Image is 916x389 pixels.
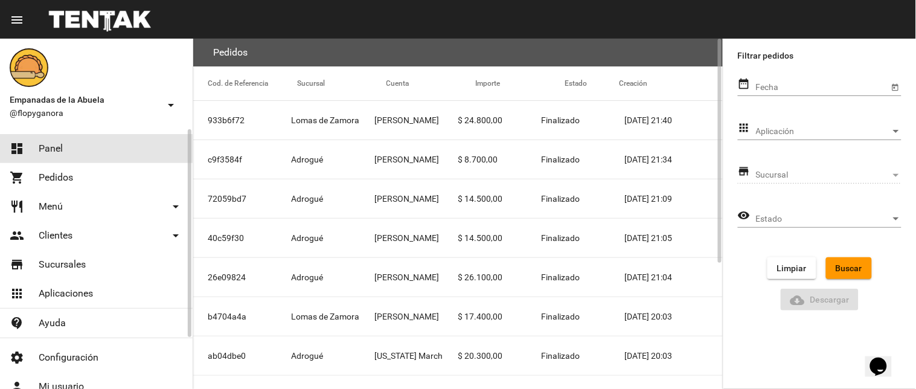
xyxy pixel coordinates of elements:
[458,219,542,257] mat-cell: $ 14.500,00
[291,310,359,323] span: Lomas de Zamora
[39,143,63,155] span: Panel
[193,39,723,66] flou-section-header: Pedidos
[865,341,904,377] iframe: chat widget
[767,257,816,279] button: Limpiar
[10,350,24,365] mat-icon: settings
[10,92,159,107] span: Empanadas de la Abuela
[168,228,183,243] mat-icon: arrow_drop_down
[10,107,159,119] span: @flopyganora
[291,114,359,126] span: Lomas de Zamora
[291,350,323,362] span: Adrogué
[458,179,542,218] mat-cell: $ 14.500,00
[291,271,323,283] span: Adrogué
[10,48,48,87] img: f0136945-ed32-4f7c-91e3-a375bc4bb2c5.png
[777,263,807,273] span: Limpiar
[542,153,580,166] span: Finalizado
[836,263,862,273] span: Buscar
[374,179,458,218] mat-cell: [PERSON_NAME]
[291,232,323,244] span: Adrogué
[291,153,323,166] span: Adrogué
[193,258,291,297] mat-cell: 26e09824
[213,44,248,61] h3: Pedidos
[10,257,24,272] mat-icon: store
[542,350,580,362] span: Finalizado
[542,310,580,323] span: Finalizado
[39,352,98,364] span: Configuración
[756,214,891,224] span: Estado
[193,336,291,375] mat-cell: ab04dbe0
[790,295,850,304] span: Descargar
[39,288,93,300] span: Aplicaciones
[193,219,291,257] mat-cell: 40c59f30
[39,317,66,329] span: Ayuda
[10,13,24,27] mat-icon: menu
[374,140,458,179] mat-cell: [PERSON_NAME]
[39,230,72,242] span: Clientes
[193,101,291,140] mat-cell: 933b6f72
[625,258,723,297] mat-cell: [DATE] 21:04
[374,336,458,375] mat-cell: [US_STATE] March
[781,289,859,310] button: Descargar ReporteDescargar
[164,98,178,112] mat-icon: arrow_drop_down
[542,114,580,126] span: Finalizado
[297,66,386,100] mat-header-cell: Sucursal
[458,336,542,375] mat-cell: $ 20.300,00
[756,83,889,92] input: Fecha
[542,193,580,205] span: Finalizado
[193,297,291,336] mat-cell: b4704a4a
[10,228,24,243] mat-icon: people
[39,172,73,184] span: Pedidos
[542,271,580,283] span: Finalizado
[193,66,297,100] mat-header-cell: Cod. de Referencia
[193,140,291,179] mat-cell: c9f3584f
[374,219,458,257] mat-cell: [PERSON_NAME]
[458,101,542,140] mat-cell: $ 24.800,00
[738,48,902,63] label: Filtrar pedidos
[738,121,751,135] mat-icon: apps
[738,164,751,179] mat-icon: store
[625,336,723,375] mat-cell: [DATE] 20:03
[756,214,902,224] mat-select: Estado
[39,259,86,271] span: Sucursales
[39,201,63,213] span: Menú
[565,66,619,100] mat-header-cell: Estado
[738,208,751,223] mat-icon: visibility
[625,101,723,140] mat-cell: [DATE] 21:40
[619,66,723,100] mat-header-cell: Creación
[756,170,902,180] mat-select: Sucursal
[542,232,580,244] span: Finalizado
[374,258,458,297] mat-cell: [PERSON_NAME]
[193,179,291,218] mat-cell: 72059bd7
[738,77,751,91] mat-icon: date_range
[826,257,872,279] button: Buscar
[889,80,902,93] button: Open calendar
[386,66,476,100] mat-header-cell: Cuenta
[625,179,723,218] mat-cell: [DATE] 21:09
[790,293,805,307] mat-icon: Descargar Reporte
[475,66,565,100] mat-header-cell: Importe
[756,127,891,137] span: Aplicación
[625,140,723,179] mat-cell: [DATE] 21:34
[756,127,902,137] mat-select: Aplicación
[291,193,323,205] span: Adrogué
[756,170,891,180] span: Sucursal
[168,199,183,214] mat-icon: arrow_drop_down
[458,258,542,297] mat-cell: $ 26.100,00
[10,141,24,156] mat-icon: dashboard
[10,199,24,214] mat-icon: restaurant
[458,140,542,179] mat-cell: $ 8.700,00
[10,316,24,330] mat-icon: contact_support
[458,297,542,336] mat-cell: $ 17.400,00
[625,219,723,257] mat-cell: [DATE] 21:05
[625,297,723,336] mat-cell: [DATE] 20:03
[374,297,458,336] mat-cell: [PERSON_NAME]
[10,286,24,301] mat-icon: apps
[10,170,24,185] mat-icon: shopping_cart
[374,101,458,140] mat-cell: [PERSON_NAME]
